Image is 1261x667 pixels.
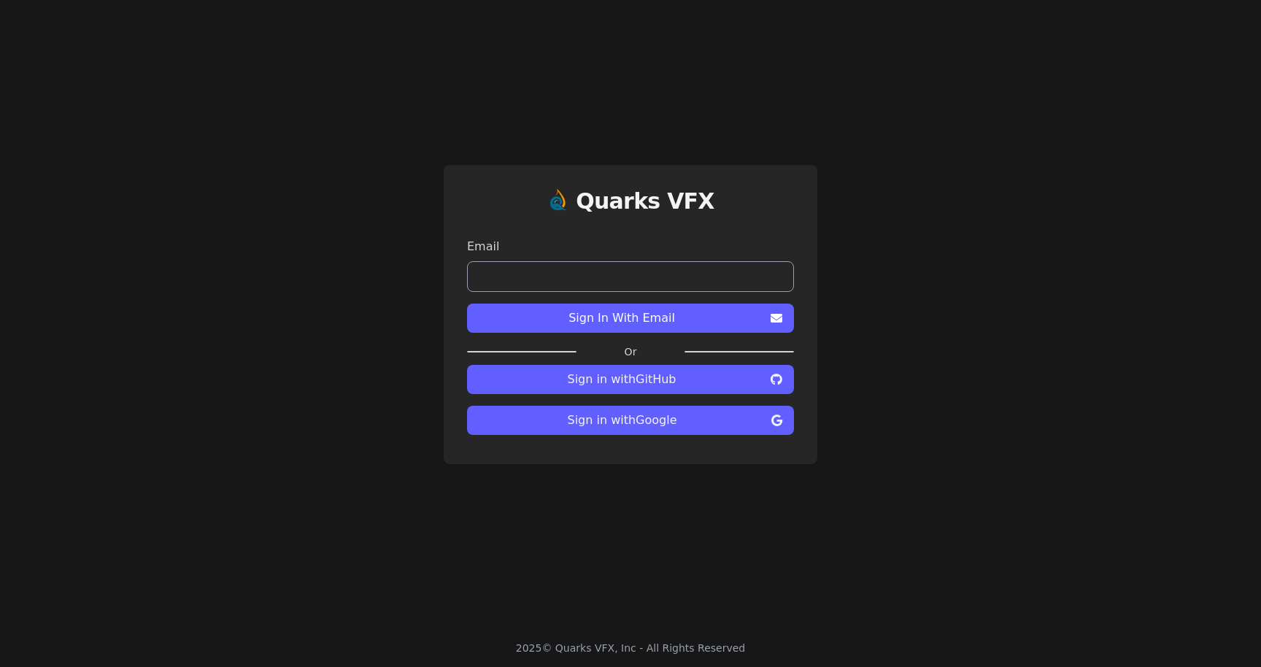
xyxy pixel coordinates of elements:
[576,344,685,359] label: Or
[479,412,766,429] span: Sign in with Google
[467,238,794,255] label: Email
[479,371,765,388] span: Sign in with GitHub
[479,309,765,327] span: Sign In With Email
[467,304,794,333] button: Sign In With Email
[576,188,714,215] h1: Quarks VFX
[516,641,746,655] div: 2025 © Quarks VFX, Inc - All Rights Reserved
[576,188,714,226] a: Quarks VFX
[467,365,794,394] button: Sign in withGitHub
[467,406,794,435] button: Sign in withGoogle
